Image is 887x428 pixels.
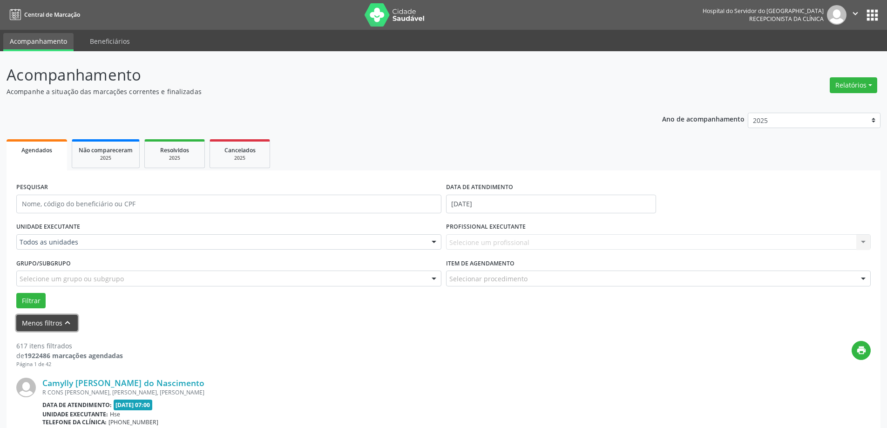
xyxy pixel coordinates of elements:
[7,63,618,87] p: Acompanhamento
[662,113,745,124] p: Ano de acompanhamento
[79,146,133,154] span: Não compareceram
[217,155,263,162] div: 2025
[20,238,422,247] span: Todos as unidades
[3,33,74,51] a: Acompanhamento
[446,256,515,271] label: Item de agendamento
[151,155,198,162] div: 2025
[16,360,123,368] div: Página 1 de 42
[42,388,731,396] div: R CONS [PERSON_NAME], [PERSON_NAME], [PERSON_NAME]
[856,345,867,355] i: print
[160,146,189,154] span: Resolvidos
[16,378,36,397] img: img
[852,341,871,360] button: print
[224,146,256,154] span: Cancelados
[24,351,123,360] strong: 1922486 marcações agendadas
[62,318,73,328] i: keyboard_arrow_up
[42,410,108,418] b: Unidade executante:
[850,8,860,19] i: 
[42,401,112,409] b: Data de atendimento:
[16,315,78,331] button: Menos filtroskeyboard_arrow_up
[108,418,158,426] span: [PHONE_NUMBER]
[16,180,48,195] label: PESQUISAR
[446,180,513,195] label: DATA DE ATENDIMENTO
[110,410,120,418] span: Hse
[846,5,864,25] button: 
[446,195,656,213] input: Selecione um intervalo
[16,220,80,234] label: UNIDADE EXECUTANTE
[24,11,80,19] span: Central de Marcação
[449,274,528,284] span: Selecionar procedimento
[864,7,880,23] button: apps
[114,400,153,410] span: [DATE] 07:00
[16,256,71,271] label: Grupo/Subgrupo
[21,146,52,154] span: Agendados
[446,220,526,234] label: PROFISSIONAL EXECUTANTE
[16,195,441,213] input: Nome, código do beneficiário ou CPF
[16,293,46,309] button: Filtrar
[749,15,824,23] span: Recepcionista da clínica
[20,274,124,284] span: Selecione um grupo ou subgrupo
[827,5,846,25] img: img
[79,155,133,162] div: 2025
[703,7,824,15] div: Hospital do Servidor do [GEOGRAPHIC_DATA]
[7,87,618,96] p: Acompanhe a situação das marcações correntes e finalizadas
[830,77,877,93] button: Relatórios
[16,341,123,351] div: 617 itens filtrados
[16,351,123,360] div: de
[83,33,136,49] a: Beneficiários
[42,378,204,388] a: Camylly [PERSON_NAME] do Nascimento
[7,7,80,22] a: Central de Marcação
[42,418,107,426] b: Telefone da clínica:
